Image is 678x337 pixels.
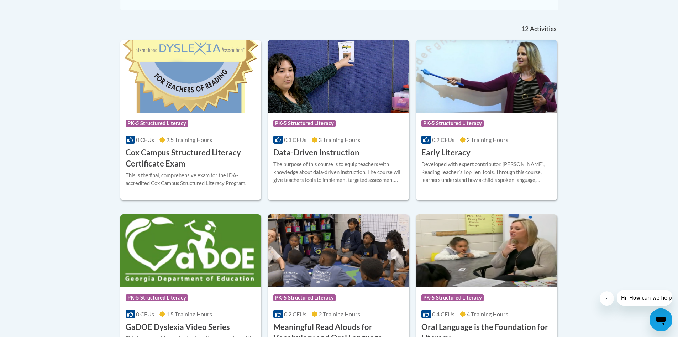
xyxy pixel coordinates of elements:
[650,308,672,331] iframe: Button to launch messaging window
[268,214,409,287] img: Course Logo
[416,214,557,287] img: Course Logo
[126,294,188,301] span: PK-5 Structured Literacy
[166,136,212,143] span: 2.5 Training Hours
[136,311,154,317] span: 0 CEUs
[421,294,484,301] span: PK-5 Structured Literacy
[4,5,58,11] span: Hi. How can we help?
[319,311,360,317] span: 2 Training Hours
[273,294,336,301] span: PK-5 Structured Literacy
[284,136,306,143] span: 0.3 CEUs
[273,147,359,158] h3: Data-Driven Instruction
[416,40,557,113] img: Course Logo
[521,25,529,33] span: 12
[530,25,557,33] span: Activities
[421,120,484,127] span: PK-5 Structured Literacy
[126,322,230,333] h3: GaDOE Dyslexia Video Series
[126,120,188,127] span: PK-5 Structured Literacy
[319,136,360,143] span: 3 Training Hours
[136,136,154,143] span: 0 CEUs
[120,40,261,113] img: Course Logo
[126,172,256,187] div: This is the final, comprehensive exam for the IDA-accredited Cox Campus Structured Literacy Program.
[268,40,409,200] a: Course LogoPK-5 Structured Literacy0.3 CEUs3 Training Hours Data-Driven InstructionThe purpose of...
[421,147,471,158] h3: Early Literacy
[120,40,261,200] a: Course LogoPK-5 Structured Literacy0 CEUs2.5 Training Hours Cox Campus Structured Literacy Certif...
[432,136,454,143] span: 0.2 CEUs
[421,160,552,184] div: Developed with expert contributor, [PERSON_NAME], Reading Teacherʹs Top Ten Tools. Through this c...
[467,136,508,143] span: 2 Training Hours
[268,40,409,113] img: Course Logo
[617,290,672,306] iframe: Message from company
[284,311,306,317] span: 0.2 CEUs
[120,214,261,287] img: Course Logo
[416,40,557,200] a: Course LogoPK-5 Structured Literacy0.2 CEUs2 Training Hours Early LiteracyDeveloped with expert c...
[273,120,336,127] span: PK-5 Structured Literacy
[273,160,404,184] div: The purpose of this course is to equip teachers with knowledge about data-driven instruction. The...
[126,147,256,169] h3: Cox Campus Structured Literacy Certificate Exam
[166,311,212,317] span: 1.5 Training Hours
[467,311,508,317] span: 4 Training Hours
[600,291,614,306] iframe: Close message
[432,311,454,317] span: 0.4 CEUs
